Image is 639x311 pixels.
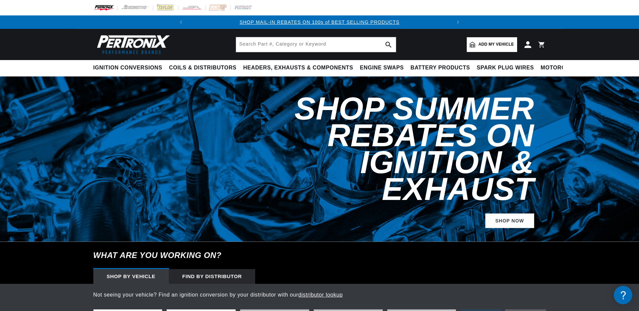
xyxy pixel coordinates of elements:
span: Battery Products [411,64,470,71]
span: Spark Plug Wires [477,64,534,71]
summary: Spark Plug Wires [473,60,537,76]
span: Coils & Distributors [169,64,236,71]
img: Pertronix [93,33,171,56]
summary: Headers, Exhausts & Components [240,60,356,76]
span: Engine Swaps [360,64,404,71]
div: Announcement [188,18,451,26]
button: search button [381,37,396,52]
input: Search Part #, Category or Keyword [236,37,396,52]
h2: Shop Summer Rebates on Ignition & Exhaust [247,95,534,203]
summary: Coils & Distributors [166,60,240,76]
p: Not seeing your vehicle? Find an ignition conversion by your distributor with our [93,291,546,299]
h6: What are you working on? [77,242,563,269]
summary: Engine Swaps [357,60,407,76]
a: distributor lookup [298,292,343,298]
a: Shop Now [485,213,534,228]
button: Translation missing: en.sections.announcements.next_announcement [451,15,465,29]
span: Motorcycle [541,64,581,71]
summary: Ignition Conversions [93,60,166,76]
span: Add my vehicle [478,41,514,48]
span: Ignition Conversions [93,64,163,71]
summary: Motorcycle [537,60,584,76]
slideshow-component: Translation missing: en.sections.announcements.announcement_bar [77,15,563,29]
div: Find by Distributor [169,269,256,284]
div: 1 of 2 [188,18,451,26]
a: SHOP MAIL-IN REBATES ON 100s of BEST SELLING PRODUCTS [239,19,399,25]
div: Shop by vehicle [93,269,169,284]
summary: Battery Products [407,60,473,76]
button: Translation missing: en.sections.announcements.previous_announcement [174,15,188,29]
a: Add my vehicle [467,37,517,52]
span: Headers, Exhausts & Components [243,64,353,71]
